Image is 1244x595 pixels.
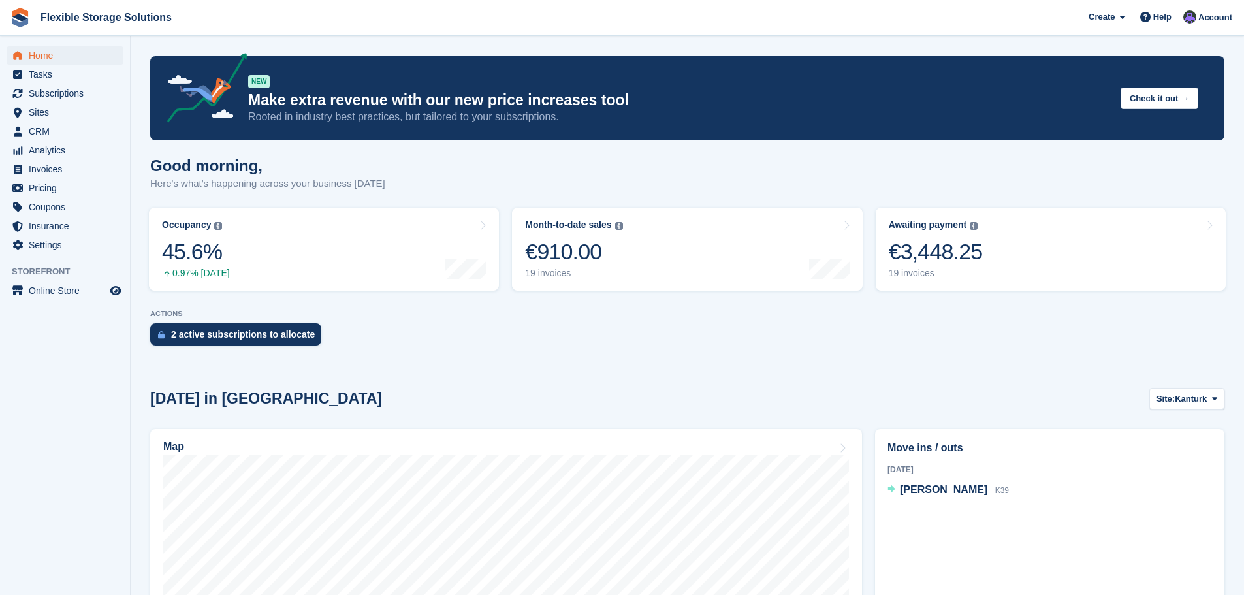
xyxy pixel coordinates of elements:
[162,238,230,265] div: 45.6%
[7,198,123,216] a: menu
[512,208,862,291] a: Month-to-date sales €910.00 19 invoices
[158,330,165,339] img: active_subscription_to_allocate_icon-d502201f5373d7db506a760aba3b589e785aa758c864c3986d89f69b8ff3...
[7,103,123,121] a: menu
[889,219,967,231] div: Awaiting payment
[248,110,1110,124] p: Rooted in industry best practices, but tailored to your subscriptions.
[7,179,123,197] a: menu
[29,141,107,159] span: Analytics
[7,160,123,178] a: menu
[7,122,123,140] a: menu
[150,323,328,352] a: 2 active subscriptions to allocate
[7,281,123,300] a: menu
[149,208,499,291] a: Occupancy 45.6% 0.97% [DATE]
[29,198,107,216] span: Coupons
[29,65,107,84] span: Tasks
[1089,10,1115,24] span: Create
[7,236,123,254] a: menu
[1156,393,1175,406] span: Site:
[887,464,1212,475] div: [DATE]
[889,268,983,279] div: 19 invoices
[1153,10,1172,24] span: Help
[525,238,622,265] div: €910.00
[150,390,382,408] h2: [DATE] in [GEOGRAPHIC_DATA]
[163,441,184,453] h2: Map
[12,265,130,278] span: Storefront
[10,8,30,27] img: stora-icon-8386f47178a22dfd0bd8f6a31ec36ba5ce8667c1dd55bd0f319d3a0aa187defe.svg
[1121,88,1198,109] button: Check it out →
[970,222,978,230] img: icon-info-grey-7440780725fd019a000dd9b08b2336e03edf1995a4989e88bcd33f0948082b44.svg
[150,157,385,174] h1: Good morning,
[214,222,222,230] img: icon-info-grey-7440780725fd019a000dd9b08b2336e03edf1995a4989e88bcd33f0948082b44.svg
[7,84,123,103] a: menu
[7,65,123,84] a: menu
[7,141,123,159] a: menu
[29,160,107,178] span: Invoices
[29,122,107,140] span: CRM
[29,217,107,235] span: Insurance
[162,268,230,279] div: 0.97% [DATE]
[1198,11,1232,24] span: Account
[29,84,107,103] span: Subscriptions
[162,219,211,231] div: Occupancy
[7,217,123,235] a: menu
[876,208,1226,291] a: Awaiting payment €3,448.25 19 invoices
[525,268,622,279] div: 19 invoices
[171,329,315,340] div: 2 active subscriptions to allocate
[248,75,270,88] div: NEW
[156,53,247,127] img: price-adjustments-announcement-icon-8257ccfd72463d97f412b2fc003d46551f7dbcb40ab6d574587a9cd5c0d94...
[525,219,611,231] div: Month-to-date sales
[35,7,177,28] a: Flexible Storage Solutions
[29,103,107,121] span: Sites
[150,176,385,191] p: Here's what's happening across your business [DATE]
[29,281,107,300] span: Online Store
[995,486,1009,495] span: K39
[29,46,107,65] span: Home
[887,482,1009,499] a: [PERSON_NAME] K39
[7,46,123,65] a: menu
[150,310,1224,318] p: ACTIONS
[29,236,107,254] span: Settings
[615,222,623,230] img: icon-info-grey-7440780725fd019a000dd9b08b2336e03edf1995a4989e88bcd33f0948082b44.svg
[887,440,1212,456] h2: Move ins / outs
[1149,388,1224,410] button: Site: Kanturk
[29,179,107,197] span: Pricing
[900,484,987,495] span: [PERSON_NAME]
[248,91,1110,110] p: Make extra revenue with our new price increases tool
[1175,393,1207,406] span: Kanturk
[108,283,123,298] a: Preview store
[889,238,983,265] div: €3,448.25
